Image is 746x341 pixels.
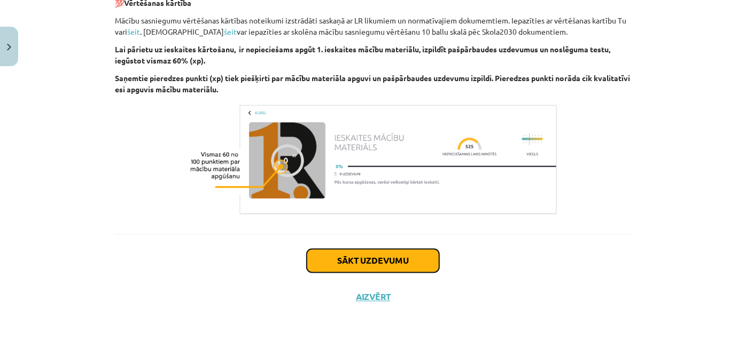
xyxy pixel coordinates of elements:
[127,27,140,36] a: šeit
[307,249,439,273] button: Sākt uzdevumu
[7,44,11,51] img: icon-close-lesson-0947bae3869378f0d4975bcd49f059093ad1ed9edebbc8119c70593378902aed.svg
[224,27,237,36] a: šeit
[115,44,610,65] b: Lai pārietu uz ieskaites kārtošanu, ir nepieciešams apgūt 1. ieskaites mācību materiālu, izpildīt...
[115,15,631,37] p: Mācību sasniegumu vērtēšanas kārtības noteikumi izstrādāti saskaņā ar LR likumiem un normatīvajie...
[115,73,630,94] b: Saņemtie pieredzes punkti (xp) tiek piešķirti par mācību materiāla apguvi un pašpārbaudes uzdevum...
[353,292,393,303] button: Aizvērt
